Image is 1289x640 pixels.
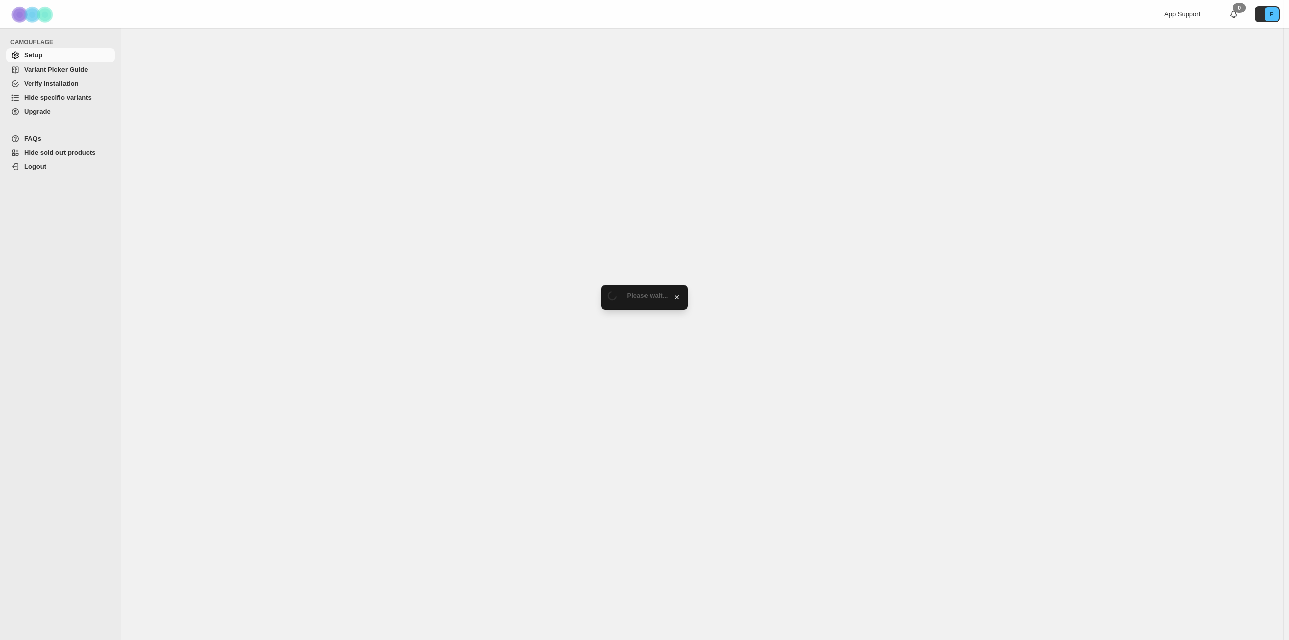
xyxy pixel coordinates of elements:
span: Variant Picker Guide [24,66,88,73]
a: Logout [6,160,115,174]
text: P [1270,11,1273,17]
a: Variant Picker Guide [6,62,115,77]
span: Avatar with initials P [1265,7,1279,21]
button: Avatar with initials P [1255,6,1280,22]
img: Camouflage [8,1,58,28]
span: Upgrade [24,108,51,115]
span: Hide specific variants [24,94,92,101]
span: App Support [1164,10,1200,18]
span: Setup [24,51,42,59]
a: 0 [1229,9,1239,19]
a: Verify Installation [6,77,115,91]
a: Setup [6,48,115,62]
div: 0 [1233,3,1246,13]
span: Verify Installation [24,80,79,87]
a: Upgrade [6,105,115,119]
a: Hide sold out products [6,146,115,160]
span: Hide sold out products [24,149,96,156]
span: CAMOUFLAGE [10,38,116,46]
a: FAQs [6,132,115,146]
span: Please wait... [627,292,668,299]
span: FAQs [24,135,41,142]
a: Hide specific variants [6,91,115,105]
span: Logout [24,163,46,170]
